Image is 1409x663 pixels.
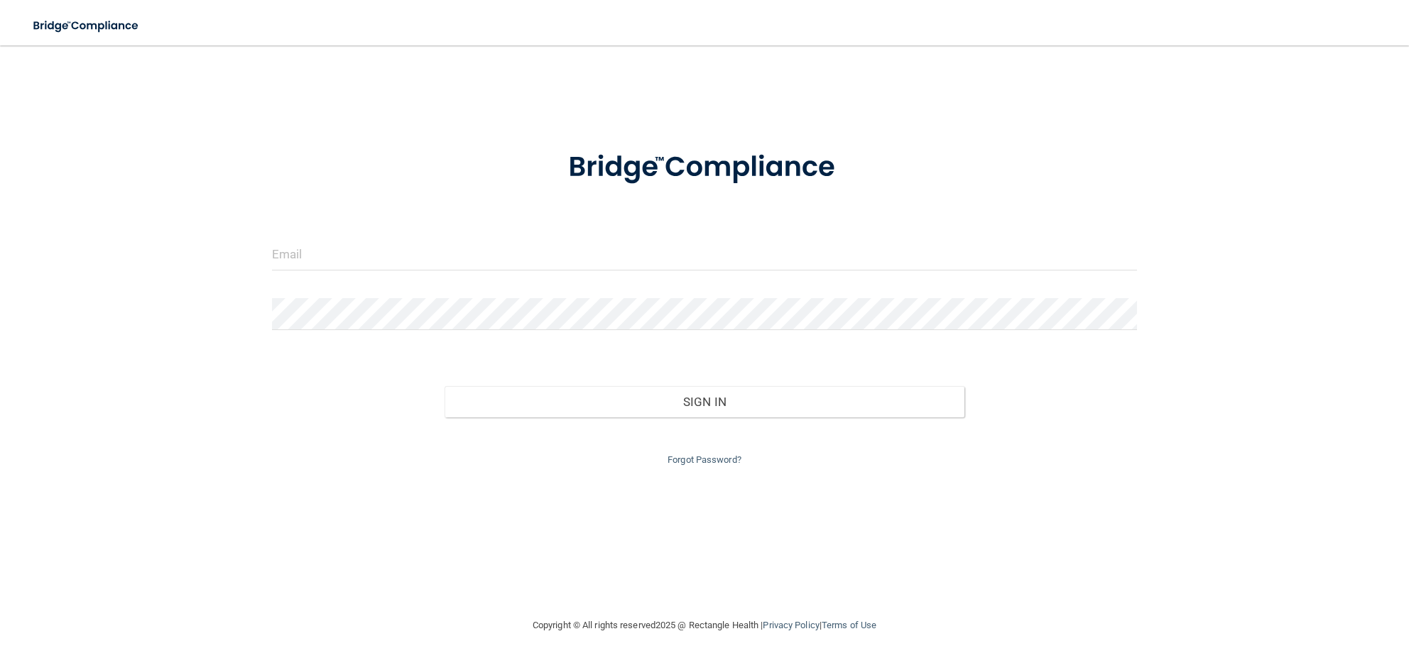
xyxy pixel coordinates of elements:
[763,620,819,630] a: Privacy Policy
[21,11,152,40] img: bridge_compliance_login_screen.278c3ca4.svg
[445,386,964,417] button: Sign In
[539,131,870,204] img: bridge_compliance_login_screen.278c3ca4.svg
[445,603,964,648] div: Copyright © All rights reserved 2025 @ Rectangle Health | |
[668,454,741,465] a: Forgot Password?
[822,620,876,630] a: Terms of Use
[272,239,1138,270] input: Email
